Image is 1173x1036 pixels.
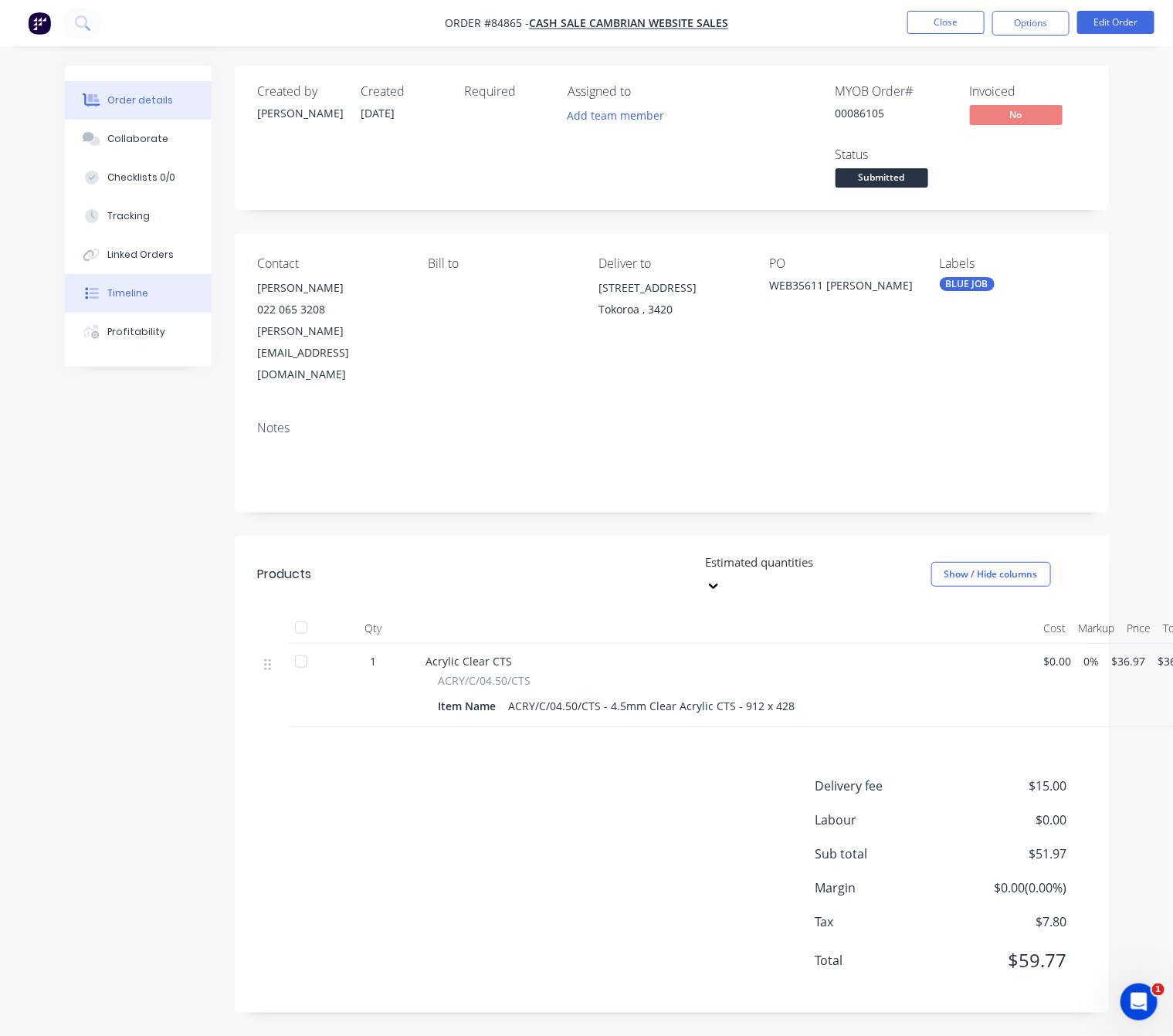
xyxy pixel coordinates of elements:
div: Invoiced [970,84,1086,99]
span: [DATE] [361,106,395,120]
button: Submitted [836,168,928,191]
button: Collaborate [65,120,212,158]
span: No [970,105,1063,124]
button: Checklists 0/0 [65,158,212,197]
button: Profitability [65,313,212,351]
button: Show / Hide columns [931,562,1051,587]
span: $59.77 [952,946,1066,974]
span: 1 [1152,984,1165,996]
div: Order details [107,93,173,107]
div: Deliver to [598,256,744,271]
span: Submitted [836,168,928,188]
div: WEB35611 [PERSON_NAME] [769,277,915,299]
div: [PERSON_NAME] [258,105,343,121]
div: Notes [258,421,1086,435]
span: $51.97 [952,845,1066,863]
div: Status [836,147,951,162]
button: Add team member [568,105,673,126]
span: Labour [815,811,953,829]
span: Delivery fee [815,777,953,795]
div: Labels [940,256,1086,271]
span: Total [815,951,953,970]
span: $0.00 ( 0.00 %) [952,879,1066,897]
div: Checklists 0/0 [107,171,175,185]
button: Options [992,11,1070,36]
div: Markup [1073,613,1121,644]
div: [STREET_ADDRESS]Tokoroa , 3420 [598,277,744,327]
div: MYOB Order # [836,84,951,99]
div: Cost [1038,613,1073,644]
div: Contact [258,256,404,271]
button: Tracking [65,197,212,235]
span: $7.80 [952,912,1066,931]
span: Margin [815,879,953,897]
div: Bill to [428,256,574,271]
span: $15.00 [952,777,1066,795]
div: Assigned to [568,84,723,99]
span: $0.00 [952,811,1066,829]
button: Order details [65,81,212,120]
div: Tracking [107,209,150,223]
div: Collaborate [107,132,168,146]
div: 00086105 [836,105,951,121]
div: Products [258,565,312,584]
div: PO [769,256,915,271]
div: Price [1121,613,1158,644]
div: Created [361,84,446,99]
div: BLUE JOB [940,277,995,291]
span: ACRY/C/04.50/CTS [439,672,531,689]
div: Qty [327,613,420,644]
img: Factory [28,12,51,35]
div: [STREET_ADDRESS] [598,277,744,299]
div: Created by [258,84,343,99]
div: [PERSON_NAME] [258,277,404,299]
span: Order #84865 - [445,16,529,31]
span: $0.00 [1044,653,1072,669]
div: [PERSON_NAME]022 065 3208[PERSON_NAME][EMAIL_ADDRESS][DOMAIN_NAME] [258,277,404,385]
div: Item Name [439,695,503,717]
div: ACRY/C/04.50/CTS - 4.5mm Clear Acrylic CTS - 912 x 428 [503,695,802,717]
span: $36.97 [1112,653,1146,669]
div: Timeline [107,286,148,300]
iframe: Intercom live chat [1120,984,1158,1021]
span: Tax [815,912,953,931]
div: Linked Orders [107,248,174,262]
div: Tokoroa , 3420 [598,299,744,320]
span: 1 [371,653,377,669]
div: Required [465,84,550,99]
span: 0% [1084,653,1100,669]
span: Acrylic Clear CTS [426,654,513,669]
button: Edit Order [1077,11,1154,34]
button: Close [907,11,985,34]
a: cash sale CAMBRIAN WEBSITE SALES [529,16,728,31]
div: 022 065 3208 [258,299,404,320]
button: Timeline [65,274,212,313]
button: Add team member [559,105,673,126]
div: Profitability [107,325,165,339]
button: Linked Orders [65,235,212,274]
div: [PERSON_NAME][EMAIL_ADDRESS][DOMAIN_NAME] [258,320,404,385]
span: Sub total [815,845,953,863]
